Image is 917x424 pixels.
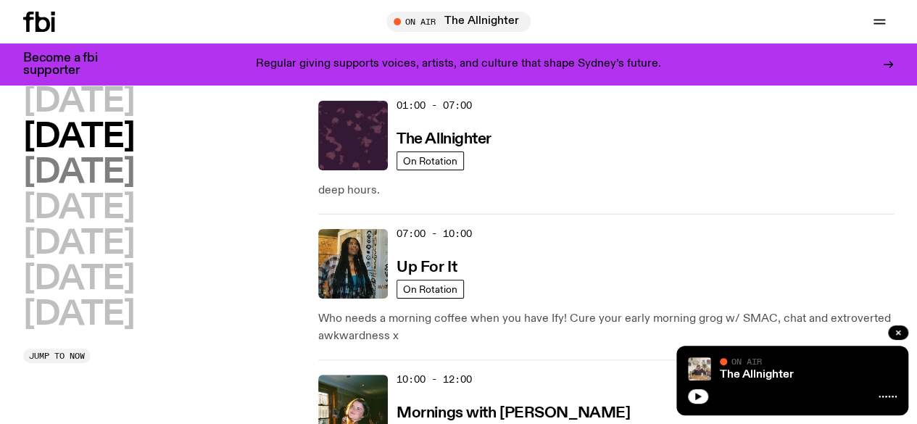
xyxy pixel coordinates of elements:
span: 10:00 - 12:00 [397,373,472,386]
h3: Mornings with [PERSON_NAME] [397,406,630,421]
button: [DATE] [23,121,134,154]
span: On Air [731,357,762,366]
span: On Rotation [403,156,457,167]
span: 07:00 - 10:00 [397,227,472,241]
a: Up For It [397,257,457,275]
img: Ify - a Brown Skin girl with black braided twists, looking up to the side with her tongue stickin... [318,229,388,299]
span: On Rotation [403,284,457,295]
button: On AirThe Allnighter [386,12,531,32]
span: Jump to now [29,352,85,360]
span: 01:00 - 07:00 [397,99,472,112]
a: The Allnighter [397,129,491,147]
a: The Allnighter [720,369,794,381]
h3: Up For It [397,260,457,275]
button: [DATE] [23,228,134,260]
button: [DATE] [23,157,134,189]
p: deep hours. [318,182,894,199]
button: [DATE] [23,263,134,296]
a: On Rotation [397,280,464,299]
img: Jasper Craig Adams holds a vintage camera to his eye, obscuring his face. He is wearing a grey ju... [688,357,711,381]
h3: The Allnighter [397,132,491,147]
button: [DATE] [23,299,134,331]
p: Regular giving supports voices, artists, and culture that shape Sydney’s future. [256,58,661,71]
a: On Rotation [397,151,464,170]
p: Who needs a morning coffee when you have Ify! Cure your early morning grog w/ SMAC, chat and extr... [318,310,894,345]
h3: Become a fbi supporter [23,52,116,77]
button: [DATE] [23,86,134,118]
a: Mornings with [PERSON_NAME] [397,403,630,421]
button: [DATE] [23,192,134,225]
button: Jump to now [23,349,91,363]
